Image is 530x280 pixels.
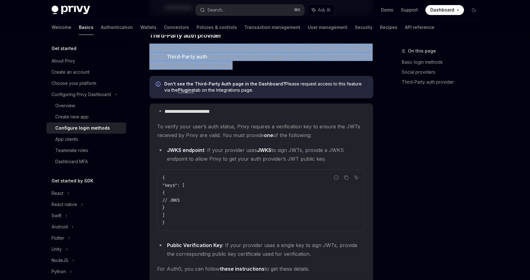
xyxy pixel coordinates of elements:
span: "keys": [ [162,182,185,188]
span: Please request access to this feature via the tab on the Integrations page. [164,81,367,93]
div: Unity [52,246,62,253]
div: Configure login methods [55,124,110,132]
span: Third-Party auth provider [149,31,222,40]
li: : If your provider uses a single key to sign JWTs, provide the corresponding public key certifica... [157,241,365,258]
a: these instructions [220,266,265,272]
div: Create new app [55,113,88,121]
span: ] [162,212,165,218]
button: Copy the contents from the code block [342,173,350,181]
a: Policies & controls [197,20,237,35]
button: Ask AI [352,173,360,181]
a: About Privy [47,55,126,67]
div: NodeJS [52,257,68,264]
a: Demo [381,7,393,13]
a: Transaction management [244,20,300,35]
div: Create an account [52,68,89,76]
button: Search...⌘K [196,4,304,16]
span: // JWKS [162,197,180,203]
strong: JWKS endpoint [167,147,204,153]
div: React native [52,201,77,208]
a: Wallets [140,20,156,35]
strong: Don’t see the Third-Party Auth page in the Dashboard? [164,81,285,86]
span: On this page [408,47,436,55]
button: Ask AI [307,4,335,16]
div: Swift [52,212,61,219]
div: About Privy [52,57,75,65]
a: Dashboard [425,5,464,15]
div: Python [52,268,66,275]
a: Plugins [178,87,194,93]
div: Android [52,223,68,231]
a: Connectors [164,20,189,35]
a: Security [355,20,373,35]
details: **** **** **** **** ****To verify your user’s auth status, Privy requires a verification key to e... [150,103,373,278]
a: App clients [47,134,126,145]
strong: Public Verification Key [167,242,222,248]
span: Ask AI [318,7,330,13]
a: Dashboard MFA [47,156,126,167]
div: Overview [55,102,75,109]
span: { [162,190,165,195]
button: Toggle dark mode [469,5,479,15]
div: Dashboard MFA [55,158,88,165]
div: App clients [55,135,78,143]
div: Flutter [52,234,64,242]
span: } [162,220,165,225]
a: Create an account [47,67,126,78]
img: dark logo [52,6,90,14]
a: User management [308,20,347,35]
a: Authentication [101,20,133,35]
a: API reference [405,20,434,35]
a: Support [401,7,418,13]
h5: Get started [52,45,76,52]
span: For Auth0, you can follow to get these details. [157,264,365,273]
a: Basic login methods [402,57,484,67]
a: Teammate roles [47,145,126,156]
a: Basics [79,20,93,35]
strong: Third-Party auth [167,53,207,60]
button: Report incorrect code [332,173,340,181]
span: Dashboard [430,7,454,13]
div: Search... [207,6,225,14]
span: If you plan to use Privy with a custom authentication provider like Auth0, Stytch, or Firebase, u... [149,44,373,70]
a: Social providers [402,67,484,77]
h5: Get started by SDK [52,177,93,185]
a: Third-Party auth provider [402,77,484,87]
span: ⌘ K [294,7,301,12]
a: Configure login methods [47,122,126,134]
a: JWKS [257,147,271,154]
a: Create new app [47,111,126,122]
span: To verify your user’s auth status, Privy requires a verification key to ensure the JWTs received ... [157,122,365,140]
strong: one [264,132,273,138]
span: } [162,205,165,210]
div: Teammate roles [55,147,88,154]
a: Welcome [52,20,71,35]
a: Choose your platform [47,78,126,89]
span: { [162,175,165,181]
svg: Info [156,81,162,88]
div: Choose your platform [52,80,96,87]
div: React [52,190,63,197]
div: Configuring Privy Dashboard [52,91,111,98]
li: : If your provider uses to sign JWTs, provide a JWKS endpoint to allow Privy to get your auth pro... [157,146,365,163]
a: Recipes [380,20,397,35]
a: Overview [47,100,126,111]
